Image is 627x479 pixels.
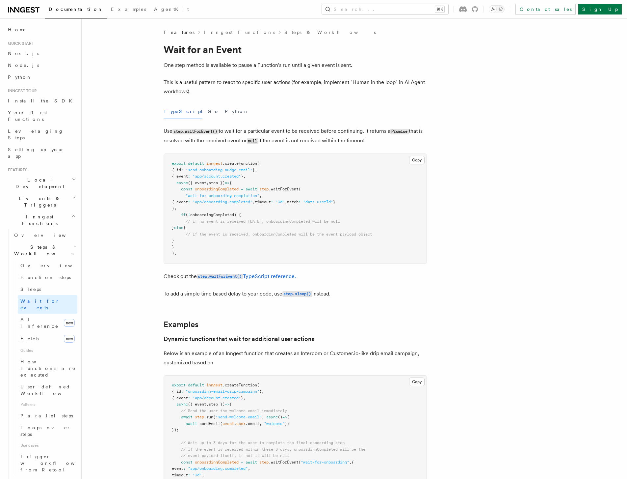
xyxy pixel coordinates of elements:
[282,291,312,297] code: step.sleep()
[275,200,285,204] span: "3d"
[164,29,195,36] span: Features
[181,409,287,413] span: // Send the user the welcome email immediately
[193,200,252,204] span: "app/onboarding.completed"
[489,5,505,13] button: Toggle dark mode
[107,2,150,18] a: Examples
[199,421,220,426] span: sendEmail
[186,168,252,172] span: "send-onboarding-nudge-email"
[188,383,204,387] span: default
[14,233,82,238] span: Overview
[18,314,77,332] a: AI Inferencenew
[333,200,335,204] span: }
[202,473,204,477] span: ,
[222,161,257,166] span: .createFunction
[8,110,47,122] span: Your first Functions
[229,181,232,185] span: {
[172,251,176,256] span: );
[186,421,197,426] span: await
[197,273,296,279] a: step.waitForEvent()TypeScript reference.
[18,399,77,410] span: Patterns
[195,415,204,419] span: step
[20,263,88,268] span: Overview
[172,206,176,211] span: );
[183,466,186,471] span: :
[18,283,77,295] a: Sleeps
[12,229,77,241] a: Overview
[209,181,225,185] span: step })
[18,410,77,422] a: Parallel steps
[229,402,232,407] span: {
[262,415,264,419] span: ,
[5,71,77,83] a: Python
[49,7,103,12] span: Documentation
[243,396,246,400] span: ,
[264,421,285,426] span: "welcome"
[18,271,77,283] a: Function steps
[20,359,76,378] span: How Functions are executed
[284,29,376,36] a: Steps & Workflows
[193,174,241,179] span: "app/account.created"
[246,187,257,191] span: await
[248,466,250,471] span: ,
[164,289,427,299] p: To add a simple time based delay to your code, use instead.
[18,332,77,345] a: Fetchnew
[8,128,64,140] span: Leveraging Steps
[164,43,427,55] h1: Wait for an Event
[5,195,72,208] span: Events & Triggers
[225,104,249,119] button: Python
[20,454,93,472] span: Trigger workflows from Retool
[262,389,264,394] span: ,
[259,389,262,394] span: }
[186,212,188,217] span: (
[236,421,246,426] span: user
[287,200,299,204] span: match
[282,291,312,297] a: step.sleep()
[193,396,241,400] span: "app/account.created"
[8,63,39,68] span: Node.js
[188,473,190,477] span: :
[181,447,365,452] span: // If the event is received within these 3 days, onboardingCompleted will be the
[206,402,209,407] span: ,
[206,383,222,387] span: inngest
[188,466,248,471] span: "app/onboarding.completed"
[299,187,301,191] span: (
[352,460,354,465] span: {
[172,428,179,432] span: });
[18,451,77,476] a: Trigger workflows from Retool
[181,212,186,217] span: if
[257,161,259,166] span: (
[18,381,77,399] a: User-defined Workflows
[172,238,174,243] span: }
[181,187,193,191] span: const
[259,187,269,191] span: step
[18,440,77,451] span: Use cases
[5,211,77,229] button: Inngest Functions
[20,275,71,280] span: Function steps
[195,187,239,191] span: onboardingCompleted
[186,232,372,237] span: // if the event is received, onboardingCompleted will be the event payload object
[172,129,219,134] code: step.waitForEvent()
[301,460,349,465] span: "wait-for-onboarding"
[164,127,427,146] p: Use to wait for a particular event to be received before continuing. It returns a that is resolve...
[197,274,243,279] code: step.waitForEvent()
[181,389,183,394] span: :
[181,460,193,465] span: const
[181,415,193,419] span: await
[299,200,301,204] span: :
[5,107,77,125] a: Your first Functions
[5,47,77,59] a: Next.js
[578,4,622,14] a: Sign Up
[20,425,71,437] span: Loops over steps
[5,59,77,71] a: Node.js
[390,129,409,134] code: Promise
[176,181,188,185] span: async
[5,167,27,173] span: Features
[188,174,190,179] span: :
[282,415,287,419] span: =>
[246,460,257,465] span: await
[8,74,32,80] span: Python
[409,378,425,386] button: Copy
[172,200,188,204] span: { event
[8,98,76,103] span: Install the SDK
[409,156,425,164] button: Copy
